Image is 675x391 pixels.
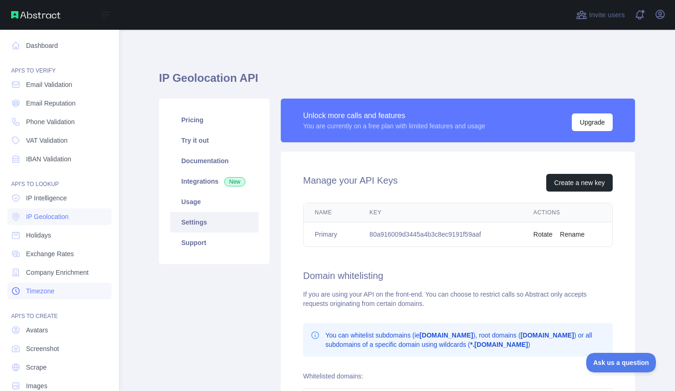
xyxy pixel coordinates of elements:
span: Email Validation [26,80,72,89]
span: Scrape [26,363,46,372]
td: Primary [304,222,358,247]
a: Pricing [170,110,258,130]
a: Usage [170,192,258,212]
span: Images [26,381,47,391]
a: Try it out [170,130,258,151]
a: Phone Validation [7,113,112,130]
div: API'S TO LOOKUP [7,169,112,188]
b: *.[DOMAIN_NAME] [470,341,528,348]
a: Timezone [7,283,112,299]
div: You are currently on a free plan with limited features and usage [303,121,485,131]
a: Settings [170,212,258,232]
span: Exchange Rates [26,249,74,258]
span: Invite users [589,10,625,20]
div: If you are using your API on the front-end. You can choose to restrict calls so Abstract only acc... [303,290,613,308]
span: IP Geolocation [26,212,69,221]
span: VAT Validation [26,136,67,145]
a: Email Validation [7,76,112,93]
a: IP Geolocation [7,208,112,225]
a: Email Reputation [7,95,112,112]
a: Integrations New [170,171,258,192]
button: Rotate [533,230,552,239]
a: Exchange Rates [7,245,112,262]
a: Avatars [7,322,112,338]
div: API'S TO CREATE [7,301,112,320]
th: Actions [522,203,612,222]
div: Unlock more calls and features [303,110,485,121]
span: Email Reputation [26,99,76,108]
a: Scrape [7,359,112,376]
span: Avatars [26,325,48,335]
b: [DOMAIN_NAME] [420,331,473,339]
span: IP Intelligence [26,193,67,203]
a: VAT Validation [7,132,112,149]
span: New [224,177,245,186]
a: Holidays [7,227,112,244]
b: [DOMAIN_NAME] [521,331,574,339]
button: Create a new key [546,174,613,192]
td: 80a916009d3445a4b3c8ec9191f59aaf [358,222,522,247]
span: IBAN Validation [26,154,71,164]
h1: IP Geolocation API [159,71,635,93]
a: IP Intelligence [7,190,112,206]
a: Support [170,232,258,253]
button: Rename [560,230,585,239]
th: Name [304,203,358,222]
a: Dashboard [7,37,112,54]
label: Whitelisted domains: [303,372,363,380]
span: Holidays [26,231,51,240]
span: Company Enrichment [26,268,89,277]
iframe: Toggle Customer Support [586,353,656,372]
a: Screenshot [7,340,112,357]
img: Abstract API [11,11,60,19]
a: Documentation [170,151,258,171]
a: Company Enrichment [7,264,112,281]
button: Upgrade [572,113,613,131]
h2: Domain whitelisting [303,269,613,282]
span: Phone Validation [26,117,75,126]
span: Screenshot [26,344,59,353]
th: Key [358,203,522,222]
span: Timezone [26,286,54,296]
h2: Manage your API Keys [303,174,397,192]
button: Invite users [574,7,627,22]
a: IBAN Validation [7,151,112,167]
div: API'S TO VERIFY [7,56,112,74]
p: You can whitelist subdomains (ie ), root domains ( ) or all subdomains of a specific domain using... [325,331,605,349]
